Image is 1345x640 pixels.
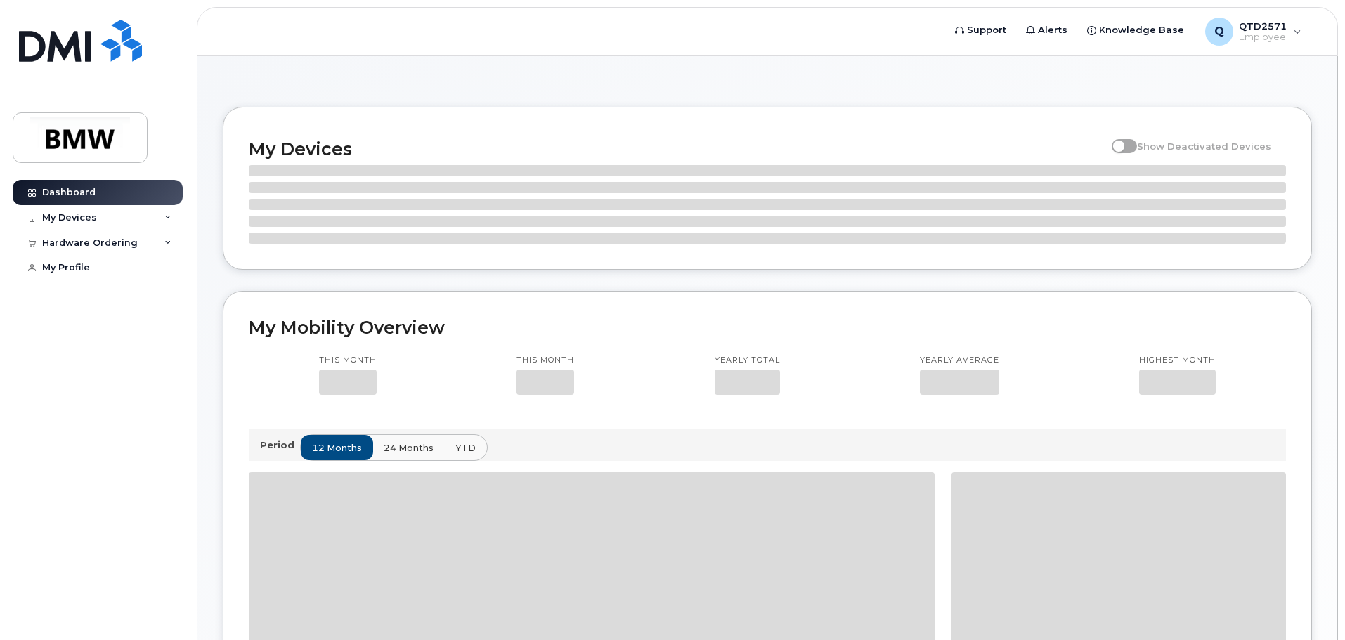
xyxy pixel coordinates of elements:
h2: My Mobility Overview [249,317,1286,338]
p: Yearly average [920,355,999,366]
span: Show Deactivated Devices [1137,141,1271,152]
p: This month [516,355,574,366]
h2: My Devices [249,138,1105,159]
p: Yearly total [715,355,780,366]
p: Period [260,438,300,452]
p: Highest month [1139,355,1216,366]
span: YTD [455,441,476,455]
span: 24 months [384,441,434,455]
input: Show Deactivated Devices [1112,133,1123,144]
p: This month [319,355,377,366]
